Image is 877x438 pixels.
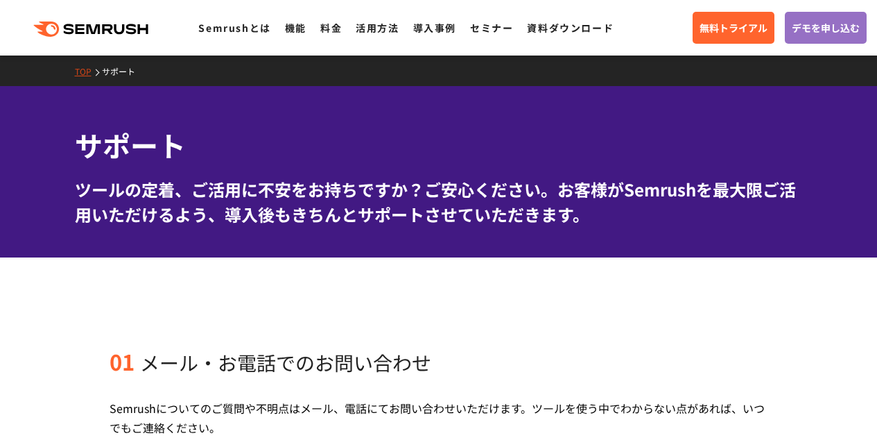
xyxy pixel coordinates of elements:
[693,12,774,44] a: 無料トライアル
[198,21,270,35] a: Semrushとは
[75,65,102,77] a: TOP
[470,21,513,35] a: セミナー
[285,21,306,35] a: 機能
[320,21,342,35] a: 料金
[75,125,803,166] h1: サポート
[140,348,431,376] span: メール・お電話でのお問い合わせ
[75,177,803,227] div: ツールの定着、ご活用に不安をお持ちですか？ご安心ください。お客様がSemrushを最大限ご活用いただけるよう、導入後もきちんとサポートさせていただきます。
[700,20,767,35] span: 無料トライアル
[110,346,134,377] span: 01
[102,65,146,77] a: サポート
[356,21,399,35] a: 活用方法
[792,20,860,35] span: デモを申し込む
[527,21,614,35] a: 資料ダウンロード
[110,398,767,437] div: Semrushについてのご質問や不明点はメール、電話にてお問い合わせいただけます。ツールを使う中でわからない点があれば、いつでもご連絡ください。
[413,21,456,35] a: 導入事例
[785,12,867,44] a: デモを申し込む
